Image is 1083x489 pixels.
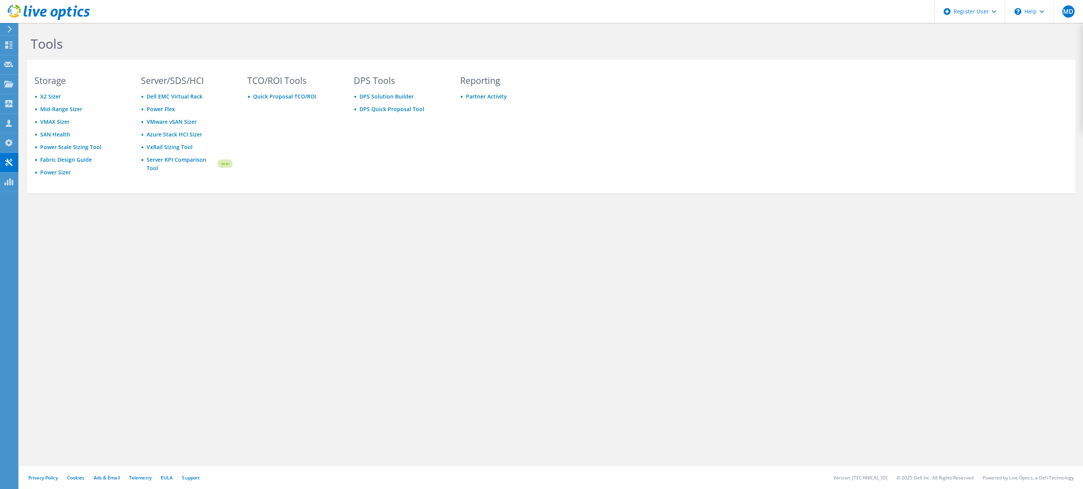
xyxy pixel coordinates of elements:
[129,474,152,481] a: Telemetry
[28,474,58,481] a: Privacy Policy
[40,169,71,176] a: Power Sizer
[359,93,414,100] a: DPS Solution Builder
[983,474,1074,481] li: Powered by Live Optics, a Dell Technology
[897,474,974,481] li: © 2025 Dell Inc. All Rights Reserved
[94,474,120,481] a: Ads & Email
[253,93,316,100] a: Quick Proposal TCO/ROI
[147,143,193,151] a: VxRail Sizing Tool
[147,131,202,138] a: Azure Stack HCI Sizer
[216,155,233,173] img: new-badge.svg
[67,474,85,481] a: Cookies
[354,76,446,85] h3: DPS Tools
[147,118,197,125] a: VMware vSAN Sizer
[141,76,233,85] h3: Server/SDS/HCI
[40,143,101,151] a: Power Scale Sizing Tool
[40,156,92,163] a: Fabric Design Guide
[833,474,887,481] li: Version: [TECHNICAL_ID]
[31,36,547,52] h1: Tools
[182,474,200,481] a: Support
[147,156,216,172] a: Server KPI Comparison Tool
[40,93,61,100] a: X2 Sizer
[34,76,126,85] h3: Storage
[40,105,82,113] a: Mid-Range Sizer
[40,118,70,125] a: VMAX Sizer
[1062,5,1075,18] span: MD
[40,131,70,138] a: SAN Health
[161,474,173,481] a: EULA
[460,76,552,85] h3: Reporting
[147,105,175,113] a: Power Flex
[1014,8,1021,15] svg: \n
[247,76,339,85] h3: TCO/ROI Tools
[359,105,424,113] a: DPS Quick Proposal Tool
[147,93,203,100] a: Dell EMC Virtual Rack
[466,93,507,100] a: Partner Activity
